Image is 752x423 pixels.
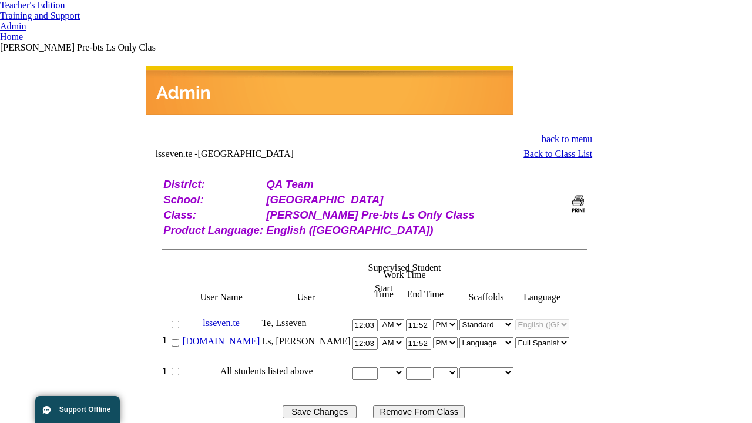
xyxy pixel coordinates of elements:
td: End Time [405,283,446,300]
input: Save Changes [283,405,357,418]
td: Scaffolds [459,257,515,304]
td: User [261,257,351,304]
input: Use this button to remove the selected users from your class list. [373,405,465,418]
span: Te, Lsseven [261,318,306,328]
b: District: [163,178,205,190]
span: Support Offline [59,405,110,414]
nobr: [GEOGRAPHIC_DATA] [198,149,294,159]
td: Ls, [PERSON_NAME] [261,334,351,352]
b: 1 [162,366,167,376]
a: Back to Class List [523,149,592,159]
b: Product Language: [163,224,263,236]
td: All students listed above [182,364,352,382]
img: header [146,66,513,115]
td: Supervised Student Work Time [364,261,445,281]
td: [GEOGRAPHIC_DATA] [266,193,568,207]
a: back to menu [542,134,592,144]
b: 1 [162,335,167,345]
a: [DOMAIN_NAME] [183,336,260,346]
td: lsseven.te - [156,149,424,159]
td: User Name [182,257,261,304]
b: Class: [163,209,196,221]
b: School: [163,193,203,206]
td: [PERSON_NAME] Pre-bts Ls Only Class [266,208,568,222]
td: English ([GEOGRAPHIC_DATA]) [266,223,568,237]
td: Language [515,257,570,304]
img: print_bw_off.gif [571,194,586,213]
td: QA Team [266,177,568,192]
img: teacher_arrow_small.png [80,15,85,19]
button: Support Offline [35,396,120,423]
a: lsseven.te [203,318,240,328]
img: teacher_arrow.png [65,3,71,8]
td: Start Time [364,283,404,300]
